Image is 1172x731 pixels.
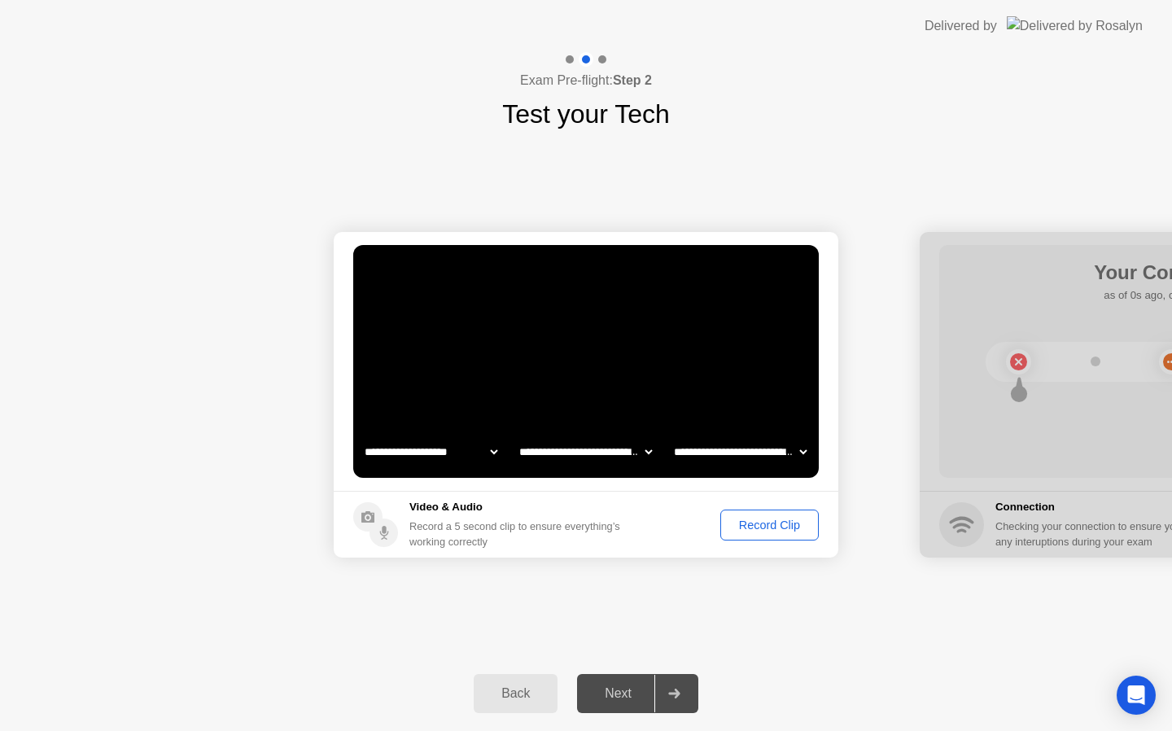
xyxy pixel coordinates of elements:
[516,436,655,468] select: Available speakers
[474,674,558,713] button: Back
[582,686,654,701] div: Next
[726,519,813,532] div: Record Clip
[577,674,698,713] button: Next
[1007,16,1143,35] img: Delivered by Rosalyn
[671,436,810,468] select: Available microphones
[502,94,670,134] h1: Test your Tech
[613,73,652,87] b: Step 2
[361,436,501,468] select: Available cameras
[1117,676,1156,715] div: Open Intercom Messenger
[720,510,819,541] button: Record Clip
[409,499,627,515] h5: Video & Audio
[479,686,553,701] div: Back
[520,71,652,90] h4: Exam Pre-flight:
[925,16,997,36] div: Delivered by
[409,519,627,549] div: Record a 5 second clip to ensure everything’s working correctly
